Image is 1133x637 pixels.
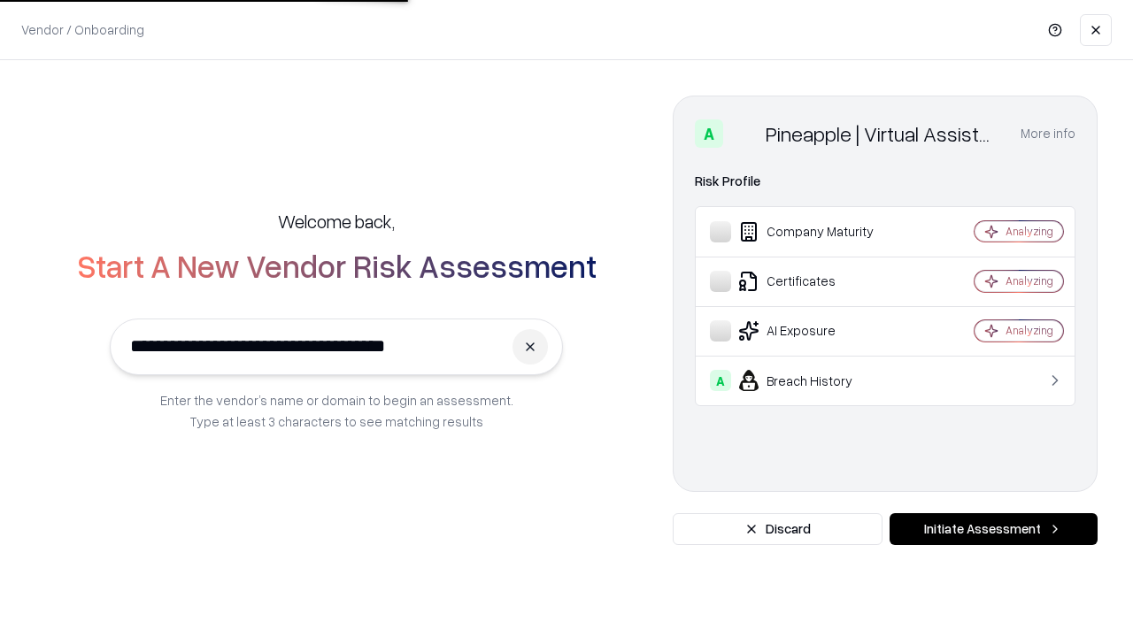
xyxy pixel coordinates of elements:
[21,20,144,39] p: Vendor / Onboarding
[160,389,513,432] p: Enter the vendor’s name or domain to begin an assessment. Type at least 3 characters to see match...
[1006,323,1053,338] div: Analyzing
[77,248,597,283] h2: Start A New Vendor Risk Assessment
[766,119,999,148] div: Pineapple | Virtual Assistant Agency
[673,513,883,545] button: Discard
[890,513,1098,545] button: Initiate Assessment
[278,209,395,234] h5: Welcome back,
[730,119,759,148] img: Pineapple | Virtual Assistant Agency
[695,171,1075,192] div: Risk Profile
[710,370,731,391] div: A
[710,271,921,292] div: Certificates
[1006,224,1053,239] div: Analyzing
[710,221,921,242] div: Company Maturity
[1021,118,1075,150] button: More info
[710,320,921,342] div: AI Exposure
[695,119,723,148] div: A
[1006,273,1053,288] div: Analyzing
[710,370,921,391] div: Breach History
